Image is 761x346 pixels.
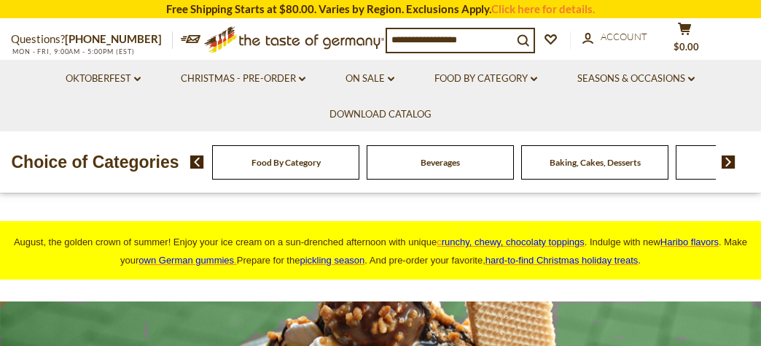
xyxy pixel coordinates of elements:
a: hard-to-find Christmas holiday treats [485,255,639,266]
a: Click here for details. [491,2,595,15]
a: pickling season [300,255,364,266]
a: Account [582,29,647,45]
span: Account [601,31,647,42]
a: Oktoberfest [66,71,141,87]
span: . [485,255,641,266]
a: own German gummies. [138,255,236,266]
a: crunchy, chewy, chocolaty toppings [437,237,585,247]
a: Haribo flavors [660,237,719,247]
span: $0.00 [674,41,699,53]
a: Beverages [421,157,460,168]
p: Questions? [11,30,173,49]
a: Food By Category [251,157,321,168]
img: previous arrow [190,155,204,169]
a: Seasons & Occasions [577,71,695,87]
span: MON - FRI, 9:00AM - 5:00PM (EST) [11,47,135,55]
img: next arrow [722,155,735,169]
span: runchy, chewy, chocolaty toppings [442,237,585,247]
a: Christmas - PRE-ORDER [181,71,305,87]
a: [PHONE_NUMBER] [65,32,162,45]
span: own German gummies [138,255,234,266]
a: Download Catalog [329,107,432,123]
a: Food By Category [434,71,537,87]
span: August, the golden crown of summer! Enjoy your ice cream on a sun-drenched afternoon with unique ... [14,237,747,266]
a: Baking, Cakes, Desserts [550,157,641,168]
button: $0.00 [663,22,706,58]
a: On Sale [346,71,394,87]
